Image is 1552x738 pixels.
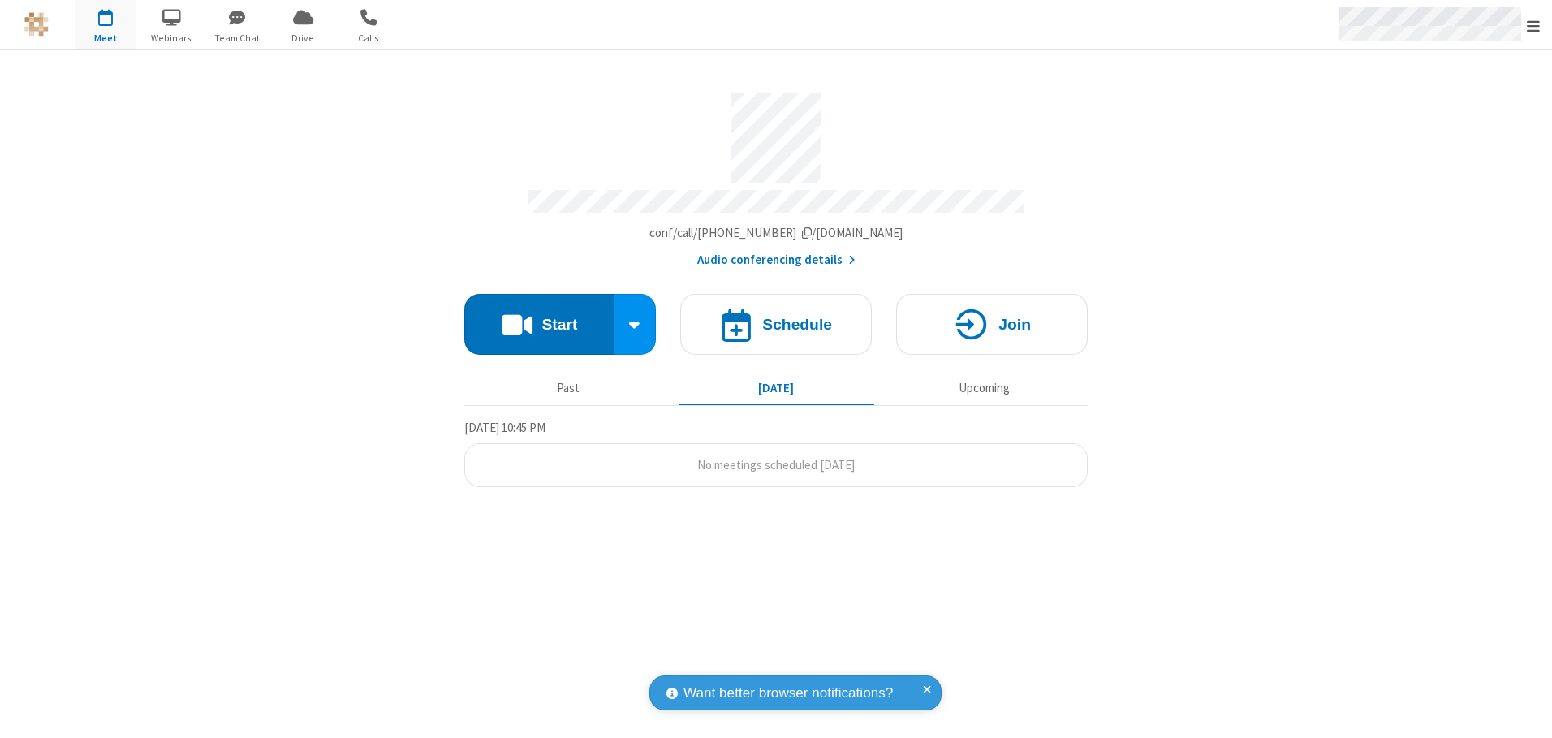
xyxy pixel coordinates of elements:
[24,12,49,37] img: QA Selenium DO NOT DELETE OR CHANGE
[679,373,874,404] button: [DATE]
[680,294,872,355] button: Schedule
[75,31,136,45] span: Meet
[207,31,268,45] span: Team Chat
[141,31,202,45] span: Webinars
[541,317,577,332] h4: Start
[649,224,903,243] button: Copy my meeting room linkCopy my meeting room link
[273,31,334,45] span: Drive
[886,373,1082,404] button: Upcoming
[471,373,666,404] button: Past
[649,225,903,240] span: Copy my meeting room link
[464,294,614,355] button: Start
[614,294,657,355] div: Start conference options
[464,80,1088,270] section: Account details
[896,294,1088,355] button: Join
[464,418,1088,488] section: Today's Meetings
[762,317,832,332] h4: Schedule
[464,420,545,435] span: [DATE] 10:45 PM
[697,457,855,473] span: No meetings scheduled [DATE]
[998,317,1031,332] h4: Join
[697,251,856,270] button: Audio conferencing details
[683,683,893,704] span: Want better browser notifications?
[338,31,399,45] span: Calls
